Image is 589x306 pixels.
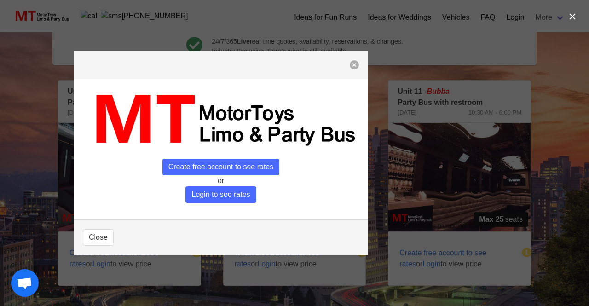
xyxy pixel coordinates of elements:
[162,159,280,175] span: Create free account to see rates
[83,175,359,186] p: or
[83,88,359,151] img: MT_logo_name.png
[185,186,256,203] span: Login to see rates
[11,269,39,297] div: Open chat
[83,229,114,246] button: Close
[89,232,108,243] span: Close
